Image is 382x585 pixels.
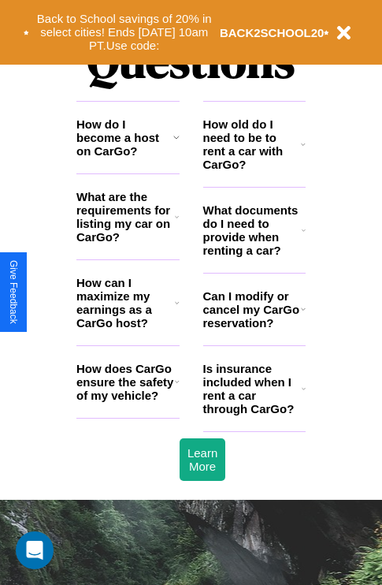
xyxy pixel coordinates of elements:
button: Learn More [180,438,225,481]
h3: How old do I need to be to rent a car with CarGo? [203,117,302,171]
div: Open Intercom Messenger [16,531,54,569]
h3: What are the requirements for listing my car on CarGo? [76,190,175,244]
b: BACK2SCHOOL20 [220,26,325,39]
h3: How can I maximize my earnings as a CarGo host? [76,276,175,330]
h3: How do I become a host on CarGo? [76,117,173,158]
div: Give Feedback [8,260,19,324]
h3: What documents do I need to provide when renting a car? [203,203,302,257]
button: Back to School savings of 20% in select cities! Ends [DATE] 10am PT.Use code: [29,8,220,57]
h3: How does CarGo ensure the safety of my vehicle? [76,362,175,402]
h3: Is insurance included when I rent a car through CarGo? [203,362,302,415]
h3: Can I modify or cancel my CarGo reservation? [203,289,301,330]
